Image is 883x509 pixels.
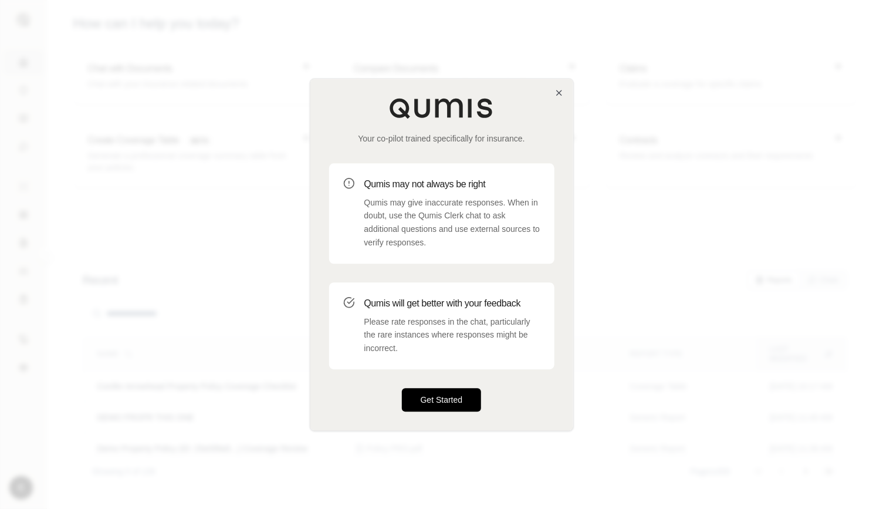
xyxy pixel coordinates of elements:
[402,388,482,412] button: Get Started
[364,177,540,191] h3: Qumis may not always be right
[364,196,540,250] p: Qumis may give inaccurate responses. When in doubt, use the Qumis Clerk chat to ask additional qu...
[329,133,554,144] p: Your co-pilot trained specifically for insurance.
[364,315,540,355] p: Please rate responses in the chat, particularly the rare instances where responses might be incor...
[389,97,495,119] img: Qumis Logo
[364,296,540,311] h3: Qumis will get better with your feedback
